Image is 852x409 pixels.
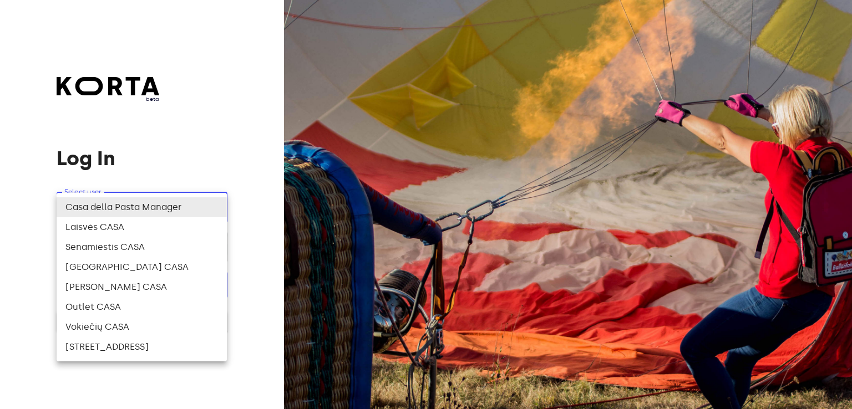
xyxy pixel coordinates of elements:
li: [GEOGRAPHIC_DATA] CASA [57,257,227,277]
li: Laisvės CASA [57,217,227,237]
li: Senamiestis CASA [57,237,227,257]
li: [PERSON_NAME] CASA [57,277,227,297]
li: [STREET_ADDRESS] [57,337,227,357]
li: Outlet CASA [57,297,227,317]
li: Casa della Pasta Manager [57,197,227,217]
li: Vokiečių CASA [57,317,227,337]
